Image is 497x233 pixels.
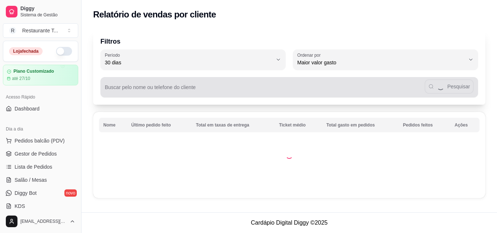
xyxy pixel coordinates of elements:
[105,87,425,94] input: Buscar pelo nome ou telefone do cliente
[56,47,72,56] button: Alterar Status
[3,174,78,186] a: Salão / Mesas
[15,163,52,170] span: Lista de Pedidos
[15,105,40,112] span: Dashboard
[9,47,43,55] div: Loja fechada
[12,76,30,81] article: até 27/10
[105,52,122,58] label: Período
[22,27,58,34] div: Restaurante T ...
[9,27,16,34] span: R
[15,202,25,210] span: KDS
[15,189,37,197] span: Diggy Bot
[286,152,293,159] div: Loading
[3,123,78,135] div: Dia a dia
[20,218,67,224] span: [EMAIL_ADDRESS][DOMAIN_NAME]
[293,49,478,70] button: Ordenar porMaior valor gasto
[297,59,465,66] span: Maior valor gasto
[3,103,78,115] a: Dashboard
[297,52,323,58] label: Ordenar por
[100,49,286,70] button: Período30 dias
[13,69,54,74] article: Plano Customizado
[15,176,47,184] span: Salão / Mesas
[81,212,497,233] footer: Cardápio Digital Diggy © 2025
[3,148,78,160] a: Gestor de Pedidos
[15,137,65,144] span: Pedidos balcão (PDV)
[20,5,75,12] span: Diggy
[3,213,78,230] button: [EMAIL_ADDRESS][DOMAIN_NAME]
[93,9,216,20] h2: Relatório de vendas por cliente
[3,187,78,199] a: Diggy Botnovo
[3,65,78,85] a: Plano Customizadoaté 27/10
[3,23,78,38] button: Select a team
[3,135,78,146] button: Pedidos balcão (PDV)
[105,59,273,66] span: 30 dias
[15,150,57,157] span: Gestor de Pedidos
[3,91,78,103] div: Acesso Rápido
[100,36,478,47] p: Filtros
[3,200,78,212] a: KDS
[3,161,78,173] a: Lista de Pedidos
[3,3,78,20] a: DiggySistema de Gestão
[20,12,75,18] span: Sistema de Gestão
